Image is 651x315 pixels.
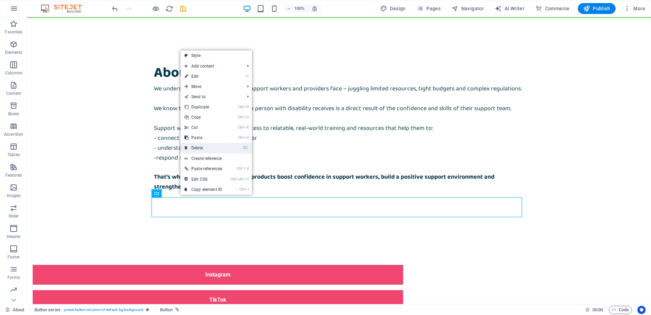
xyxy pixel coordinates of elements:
a: Send to [180,92,242,102]
span: : [597,307,598,312]
i: Reload page [165,5,173,13]
a: Style [180,50,252,61]
button: undo [111,4,119,13]
span: Design [380,5,406,12]
p: Content [6,91,21,96]
i: Save (Ctrl+S) [179,5,187,13]
button: reload [165,4,173,13]
i: V [244,135,249,140]
i: ⌦ [243,146,249,150]
p: Forms [7,275,20,280]
button: Publish [578,3,616,14]
p: Elements [5,50,22,55]
i: On resize automatically adjust zoom level to fit chosen device. [312,5,318,12]
a: CtrlXCut [180,122,226,133]
i: Ctrl [239,187,245,192]
a: Click to cancel selection. Double-click to open Pages [5,306,25,314]
i: C [244,177,249,181]
i: Ctrl [238,125,243,130]
button: Pages [414,3,443,14]
i: ⇧ [243,166,246,171]
h6: 100% [294,4,305,13]
p: Columns [5,70,22,76]
i: V [247,166,249,171]
i: Ctrl [238,135,243,140]
p: Boxes [8,111,19,117]
button: Commerce [533,3,572,14]
p: Features [5,172,22,178]
i: This element is linked [175,308,179,312]
i: Undo: Delete elements (Ctrl+Z) [111,5,119,13]
button: AI Writer [492,3,527,14]
i: Ctrl [237,166,242,171]
p: Favorites [5,29,22,35]
span: Click to select. Double-click to edit [160,306,173,314]
a: ⌦Delete [180,143,226,153]
span: AI Writer [495,5,524,12]
a: CtrlDDuplicate [180,102,226,112]
button: More [621,3,648,14]
span: More [624,5,645,12]
button: 100% [284,4,308,13]
i: Ctrl [231,177,236,181]
p: Header [7,234,20,239]
span: Move [180,81,242,92]
a: CtrlICopy element ID [180,184,226,195]
i: I [245,187,249,192]
button: Usercentrics [637,306,646,314]
button: save [179,4,187,13]
i: ⏎ [245,74,249,78]
i: Alt [237,177,243,181]
span: Pages [417,5,441,12]
span: Publish [583,5,610,12]
i: X [244,125,249,130]
button: Code [609,306,632,314]
span: Navigator [451,5,484,12]
p: Tables [7,152,20,157]
a: ⏎Edit [180,71,226,81]
a: Create reference [180,153,252,164]
button: Navigator [449,3,487,14]
i: This element is a customizable preset [146,308,149,312]
a: CtrlCCopy [180,112,226,122]
img: Editor Logo [39,4,90,13]
a: CtrlAltCEdit CSS [180,174,226,184]
a: Ctrl⇧VPaste references [180,164,226,174]
i: D [244,105,249,109]
a: CtrlVPaste [180,133,226,143]
p: Marketing [4,295,23,301]
span: . preset-button-columns-v2-default .bg-background [63,306,143,314]
span: 00 00 [592,306,603,314]
i: Ctrl [238,105,243,109]
button: Design [378,3,409,14]
p: Accordion [4,132,23,137]
i: C [244,115,249,119]
p: Images [7,193,21,198]
nav: breadcrumb [34,306,179,314]
p: Slider [9,213,19,219]
span: Click to select. Double-click to edit [34,306,61,314]
div: Design (Ctrl+Alt+Y) [378,3,409,14]
span: Add content [180,61,242,71]
p: Footer [7,254,20,260]
i: Ctrl [238,115,243,119]
span: Commerce [535,5,570,12]
span: Code [612,306,629,314]
h6: Session time [585,306,603,314]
